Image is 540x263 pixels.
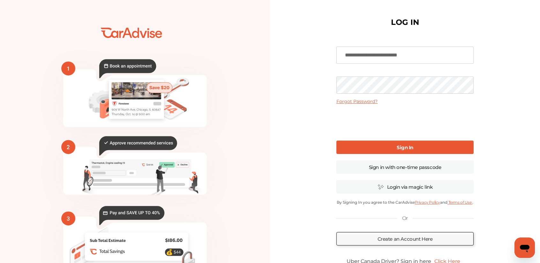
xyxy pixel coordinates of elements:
a: Sign in with one-time passcode [336,160,474,174]
img: magic_icon.32c66aac.svg [378,184,384,190]
a: Sign In [336,141,474,154]
a: Login via magic link [336,180,474,194]
p: By Signing In you agree to the CarAdvise and . [336,200,474,205]
iframe: reCAPTCHA [356,109,454,134]
a: Privacy Policy [415,200,440,205]
a: Create an Account Here [336,232,474,245]
text: 💰 [166,249,173,256]
iframe: Botón para iniciar la ventana de mensajería [514,237,535,258]
a: Forgot Password? [336,99,378,104]
b: Sign In [397,144,413,150]
p: Or [402,215,408,222]
a: Terms of Use [447,200,472,205]
h1: LOG IN [391,19,419,26]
